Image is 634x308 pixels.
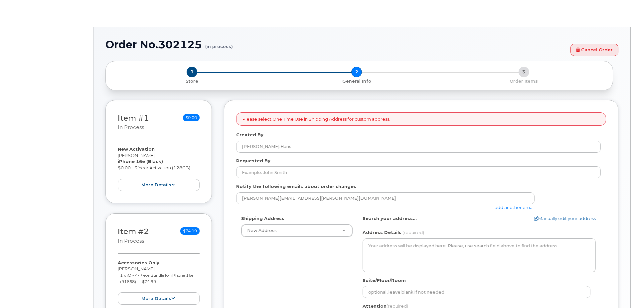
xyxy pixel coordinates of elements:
[236,132,263,138] label: Created By
[118,146,155,152] strong: New Activation
[118,159,163,164] strong: iPhone 16e (Black)
[105,39,567,50] h1: Order No.302125
[236,192,535,204] input: Example: john@appleseed.com
[118,179,200,191] button: more details
[114,78,270,84] p: Store
[363,277,406,284] label: Suite/Floor/Room
[236,166,601,178] input: Example: John Smith
[180,227,200,235] span: $74.99
[241,215,284,222] label: Shipping Address
[118,227,149,244] h3: Item #2
[205,39,233,49] small: (in process)
[118,292,200,305] button: more details
[363,229,401,236] label: Address Details
[363,215,417,222] label: Search your address...
[247,228,277,233] span: New Address
[402,230,424,235] span: (required)
[118,238,144,244] small: in process
[236,158,270,164] label: Requested By
[183,114,200,121] span: $0.00
[363,286,590,298] input: optional, leave blank if not needed
[241,225,352,237] a: New Address
[242,116,390,122] p: Please select One Time Use in Shipping Address for custom address.
[495,205,535,210] a: add another email
[118,114,149,131] h3: Item #1
[118,146,200,191] div: [PERSON_NAME] $0.00 - 3 Year Activation (128GB)
[570,44,618,56] a: Cancel Order
[236,183,356,190] label: Notify the following emails about order changes
[111,77,273,84] a: 1 Store
[118,260,200,305] div: [PERSON_NAME]
[534,215,596,222] a: Manually edit your address
[118,124,144,130] small: in process
[120,273,193,284] small: 1 x iQ - 4-Piece Bundle for iPhone 16e (91668) — $74.99
[118,260,159,265] strong: Accessories Only
[187,67,197,77] span: 1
